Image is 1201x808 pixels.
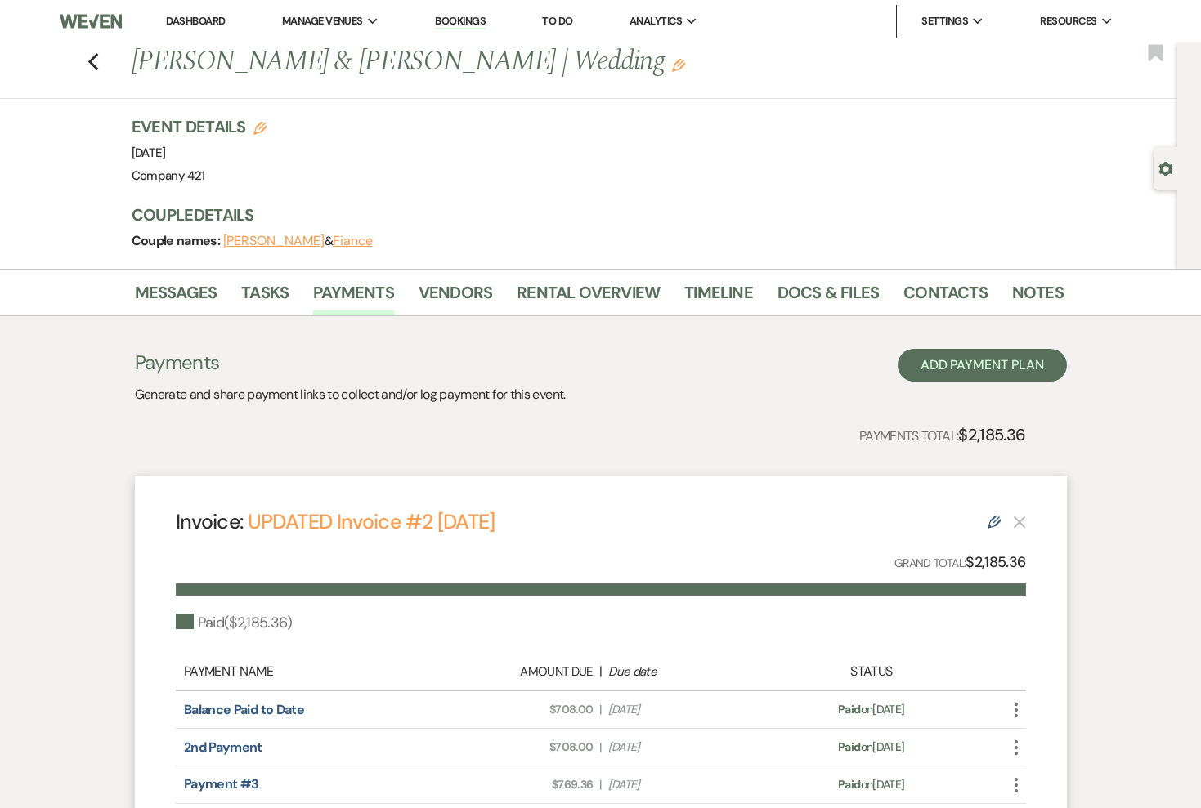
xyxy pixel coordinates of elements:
[333,234,373,248] button: Fiance
[958,424,1025,445] strong: $2,185.36
[630,13,682,29] span: Analytics
[184,739,262,756] a: 2nd Payment
[838,739,860,754] span: Paid
[176,507,495,536] h4: Invoice:
[608,739,759,756] span: [DATE]
[442,663,593,681] div: Amount Due
[442,776,593,793] span: $769.36
[921,13,968,29] span: Settings
[599,701,601,718] span: |
[672,57,685,72] button: Edit
[542,14,572,28] a: To Do
[608,776,759,793] span: [DATE]
[223,233,373,249] span: &
[184,662,434,681] div: Payment Name
[767,739,975,756] div: on [DATE]
[517,279,660,315] a: Rental Overview
[132,42,864,82] h1: [PERSON_NAME] & [PERSON_NAME] | Wedding
[1158,160,1173,176] button: Open lead details
[132,203,1047,226] h3: Couple Details
[132,115,267,138] h3: Event Details
[767,776,975,793] div: on [DATE]
[1012,279,1064,315] a: Notes
[838,702,860,716] span: Paid
[1040,13,1096,29] span: Resources
[608,701,759,718] span: [DATE]
[778,279,879,315] a: Docs & Files
[166,14,225,28] a: Dashboard
[442,701,593,718] span: $708.00
[767,701,975,718] div: on [DATE]
[184,775,259,792] a: Payment #3
[132,232,223,249] span: Couple names:
[241,279,289,315] a: Tasks
[838,777,860,792] span: Paid
[419,279,492,315] a: Vendors
[282,13,363,29] span: Manage Venues
[60,4,121,38] img: Weven Logo
[442,739,593,756] span: $708.00
[859,422,1026,448] p: Payments Total:
[434,662,768,681] div: |
[608,663,759,681] div: Due date
[176,612,292,634] div: Paid ( $2,185.36 )
[313,279,394,315] a: Payments
[435,14,486,29] a: Bookings
[135,384,566,405] p: Generate and share payment links to collect and/or log payment for this event.
[966,552,1025,572] strong: $2,185.36
[132,167,205,184] span: Company 421
[599,776,601,793] span: |
[767,662,975,681] div: Status
[684,279,753,315] a: Timeline
[248,508,495,535] a: UPDATED Invoice #2 [DATE]
[223,234,325,248] button: [PERSON_NAME]
[132,145,166,161] span: [DATE]
[135,349,566,377] h3: Payments
[898,349,1067,382] button: Add Payment Plan
[184,701,304,718] a: Balance Paid to Date
[1013,515,1026,529] button: This payment plan cannot be deleted because it contains links that have been paid through Weven’s...
[903,279,988,315] a: Contacts
[135,279,217,315] a: Messages
[894,551,1026,574] p: Grand Total:
[599,739,601,756] span: |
